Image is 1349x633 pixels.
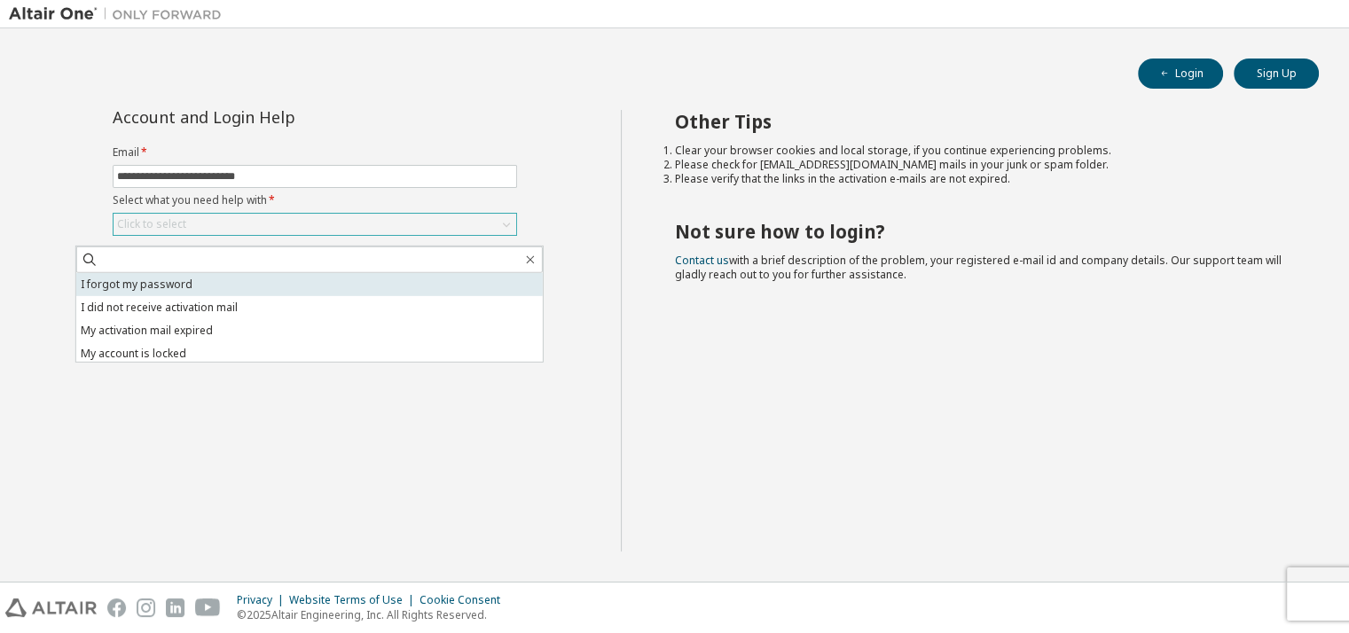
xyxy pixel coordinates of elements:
div: Click to select [117,217,186,231]
li: I forgot my password [76,273,543,296]
li: Please verify that the links in the activation e-mails are not expired. [675,172,1287,186]
img: youtube.svg [195,598,221,617]
h2: Other Tips [675,110,1287,133]
img: instagram.svg [137,598,155,617]
div: Website Terms of Use [289,593,420,607]
li: Clear your browser cookies and local storage, if you continue experiencing problems. [675,144,1287,158]
img: facebook.svg [107,598,126,617]
label: Select what you need help with [113,193,517,207]
p: © 2025 Altair Engineering, Inc. All Rights Reserved. [237,607,511,622]
button: Sign Up [1234,59,1319,89]
img: Altair One [9,5,231,23]
li: Please check for [EMAIL_ADDRESS][DOMAIN_NAME] mails in your junk or spam folder. [675,158,1287,172]
div: Click to select [114,214,516,235]
div: Account and Login Help [113,110,436,124]
img: altair_logo.svg [5,598,97,617]
span: with a brief description of the problem, your registered e-mail id and company details. Our suppo... [675,253,1282,282]
label: Email [113,145,517,160]
div: Cookie Consent [420,593,511,607]
a: Contact us [675,253,729,268]
button: Login [1138,59,1223,89]
div: Privacy [237,593,289,607]
h2: Not sure how to login? [675,220,1287,243]
img: linkedin.svg [166,598,184,617]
